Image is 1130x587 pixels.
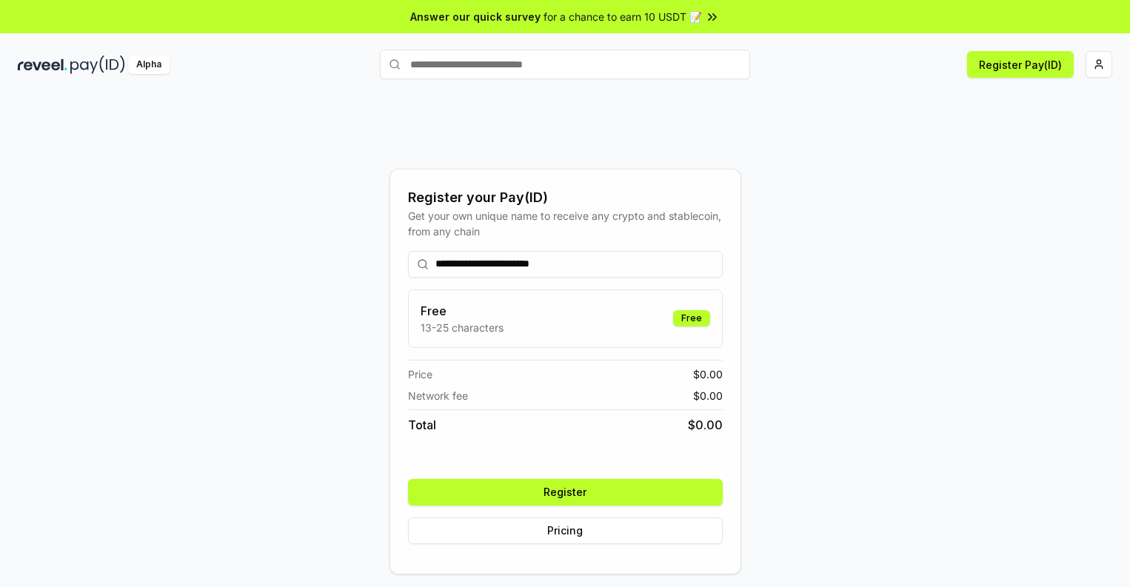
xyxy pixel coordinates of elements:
[128,56,170,74] div: Alpha
[693,366,723,382] span: $ 0.00
[408,517,723,544] button: Pricing
[421,302,504,320] h3: Free
[408,366,432,382] span: Price
[18,56,67,74] img: reveel_dark
[688,416,723,434] span: $ 0.00
[421,320,504,335] p: 13-25 characters
[544,9,702,24] span: for a chance to earn 10 USDT 📝
[693,388,723,403] span: $ 0.00
[408,479,723,506] button: Register
[408,187,723,208] div: Register your Pay(ID)
[408,208,723,239] div: Get your own unique name to receive any crypto and stablecoin, from any chain
[967,51,1074,78] button: Register Pay(ID)
[673,310,710,326] div: Free
[410,9,541,24] span: Answer our quick survey
[408,416,436,434] span: Total
[408,388,468,403] span: Network fee
[70,56,125,74] img: pay_id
